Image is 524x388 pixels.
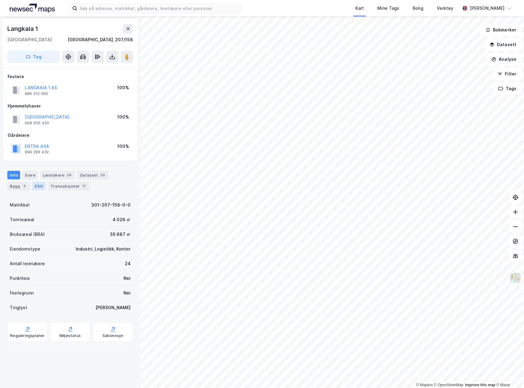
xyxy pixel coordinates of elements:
[10,201,30,209] div: Matrikkel
[10,289,34,297] div: Festegrunn
[66,172,73,178] div: 24
[493,359,524,388] iframe: Chat Widget
[68,36,133,43] div: [GEOGRAPHIC_DATA], 207/158
[10,260,45,267] div: Antall leietakere
[117,113,129,121] div: 100%
[510,272,521,284] img: Z
[25,121,49,126] div: 958 935 420
[21,183,27,189] div: 3
[10,275,30,282] div: Punktleie
[40,171,75,179] div: Leietakere
[486,53,522,65] button: Analyse
[113,216,131,223] div: 4 026 ㎡
[8,102,133,110] div: Hjemmelshaver
[117,84,129,91] div: 100%
[99,172,106,178] div: 20
[32,182,45,190] div: ESG
[470,5,504,12] div: [PERSON_NAME]
[23,171,38,179] div: Eiere
[124,289,131,297] div: Nei
[416,383,433,387] a: Mapbox
[355,5,364,12] div: Kart
[110,231,131,238] div: 35 687 ㎡
[492,68,522,80] button: Filter
[59,333,81,338] div: Miljøstatus
[480,24,522,36] button: Bokmerker
[413,5,423,12] div: Bolig
[10,231,45,238] div: Bruksareal (BRA)
[8,132,133,139] div: Gårdeiere
[10,216,34,223] div: Tomteareal
[7,171,20,179] div: Info
[77,4,240,13] input: Søk på adresse, matrikkel, gårdeiere, leietakere eller personer
[25,91,48,96] div: 986 312 560
[484,38,522,51] button: Datasett
[125,260,131,267] div: 24
[48,182,90,190] div: Transaksjoner
[7,182,30,190] div: Bygg
[437,5,453,12] div: Verktøy
[10,333,45,338] div: Reguleringsplaner
[124,275,131,282] div: Nei
[10,304,27,311] div: Tinglyst
[102,333,124,338] div: Saksinnsyn
[10,4,55,13] img: logo.a4113a55bc3d86da70a041830d287a7e.svg
[91,201,131,209] div: 301-207-158-0-0
[493,82,522,95] button: Tags
[10,245,40,253] div: Eiendomstype
[7,24,39,34] div: Langkaia 1
[81,183,87,189] div: 17
[76,245,131,253] div: Industri, Logistikk, Kontor
[465,383,495,387] a: Improve this map
[95,304,131,311] div: [PERSON_NAME]
[377,5,399,12] div: Mine Tags
[25,150,49,155] div: 999 296 432
[7,36,52,43] div: [GEOGRAPHIC_DATA]
[117,143,129,150] div: 100%
[434,383,464,387] a: OpenStreetMap
[77,171,109,179] div: Datasett
[7,51,60,63] button: Tag
[8,73,133,80] div: Festere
